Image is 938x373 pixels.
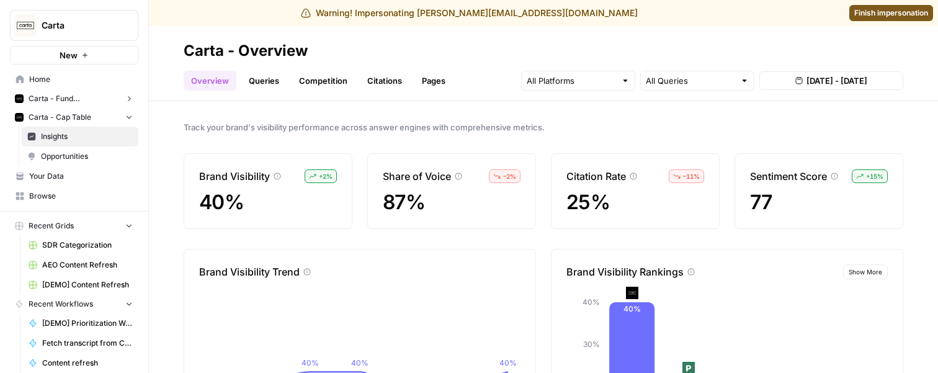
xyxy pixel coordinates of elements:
a: Content refresh [23,353,138,373]
tspan: 40% [499,358,517,367]
span: 25% [566,190,610,214]
a: Citations [360,71,409,91]
span: Your Data [29,171,133,182]
span: 77 [750,190,772,214]
button: Carta - Cap Table [10,108,138,127]
span: + 15 % [866,171,883,181]
button: Show More [843,264,888,279]
a: Pages [414,71,453,91]
span: Finish impersonation [854,7,928,19]
p: Brand Visibility [199,169,270,184]
span: [DATE] - [DATE] [806,74,867,87]
a: SDR Categorization [23,235,138,255]
img: c35yeiwf0qjehltklbh57st2xhbo [15,113,24,122]
div: Carta - Overview [184,41,308,61]
button: Carta - Fund Administration [10,89,138,108]
tspan: 40% [583,297,600,307]
a: Competition [292,71,355,91]
span: + 2 % [319,171,333,181]
span: Carta - Cap Table [29,112,91,123]
a: AEO Content Refresh [23,255,138,275]
a: [DEMO] Prioritization Workflow for creation [23,313,138,333]
span: 40% [199,190,244,214]
span: Carta [42,19,117,32]
a: Home [10,70,138,89]
span: Browse [29,191,133,202]
span: – 11 % [683,171,700,181]
a: Browse [10,186,138,206]
button: Recent Workflows [10,295,138,313]
span: Opportunities [41,151,133,162]
span: Content refresh [42,357,133,369]
button: Recent Grids [10,217,138,235]
p: Brand Visibility Trend [199,264,300,279]
span: Show More [849,267,882,277]
span: SDR Categorization [42,240,133,251]
span: Recent Grids [29,220,74,231]
button: [DATE] - [DATE] [759,71,903,90]
img: c35yeiwf0qjehltklbh57st2xhbo [626,287,638,299]
a: Overview [184,71,236,91]
button: New [10,46,138,65]
span: [DEMO] Prioritization Workflow for creation [42,318,133,329]
span: Track your brand's visibility performance across answer engines with comprehensive metrics. [184,121,903,133]
span: Home [29,74,133,85]
div: Warning! Impersonating [PERSON_NAME][EMAIL_ADDRESS][DOMAIN_NAME] [301,7,638,19]
span: 87% [383,190,425,214]
a: Fetch transcript from Chorus [23,333,138,353]
span: New [60,49,78,61]
a: [DEMO] Content Refresh [23,275,138,295]
img: c35yeiwf0qjehltklbh57st2xhbo [15,94,24,103]
a: Finish impersonation [849,5,933,21]
img: Carta Logo [14,14,37,37]
p: Sentiment Score [750,169,827,184]
input: All Queries [646,74,735,87]
a: Queries [241,71,287,91]
a: Your Data [10,166,138,186]
tspan: 40% [301,358,319,367]
a: Insights [22,127,138,146]
span: [DEMO] Content Refresh [42,279,133,290]
button: Workspace: Carta [10,10,138,41]
input: All Platforms [527,74,616,87]
span: – 2 % [503,171,516,181]
p: Share of Voice [383,169,451,184]
p: Citation Rate [566,169,626,184]
span: Insights [41,131,133,142]
span: Recent Workflows [29,299,93,310]
span: Fetch transcript from Chorus [42,338,133,349]
span: AEO Content Refresh [42,259,133,271]
tspan: 30% [583,339,600,349]
a: Opportunities [22,146,138,166]
tspan: 40% [351,358,368,367]
span: Carta - Fund Administration [29,93,120,104]
p: Brand Visibility Rankings [566,264,684,279]
text: 40% [623,304,641,313]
